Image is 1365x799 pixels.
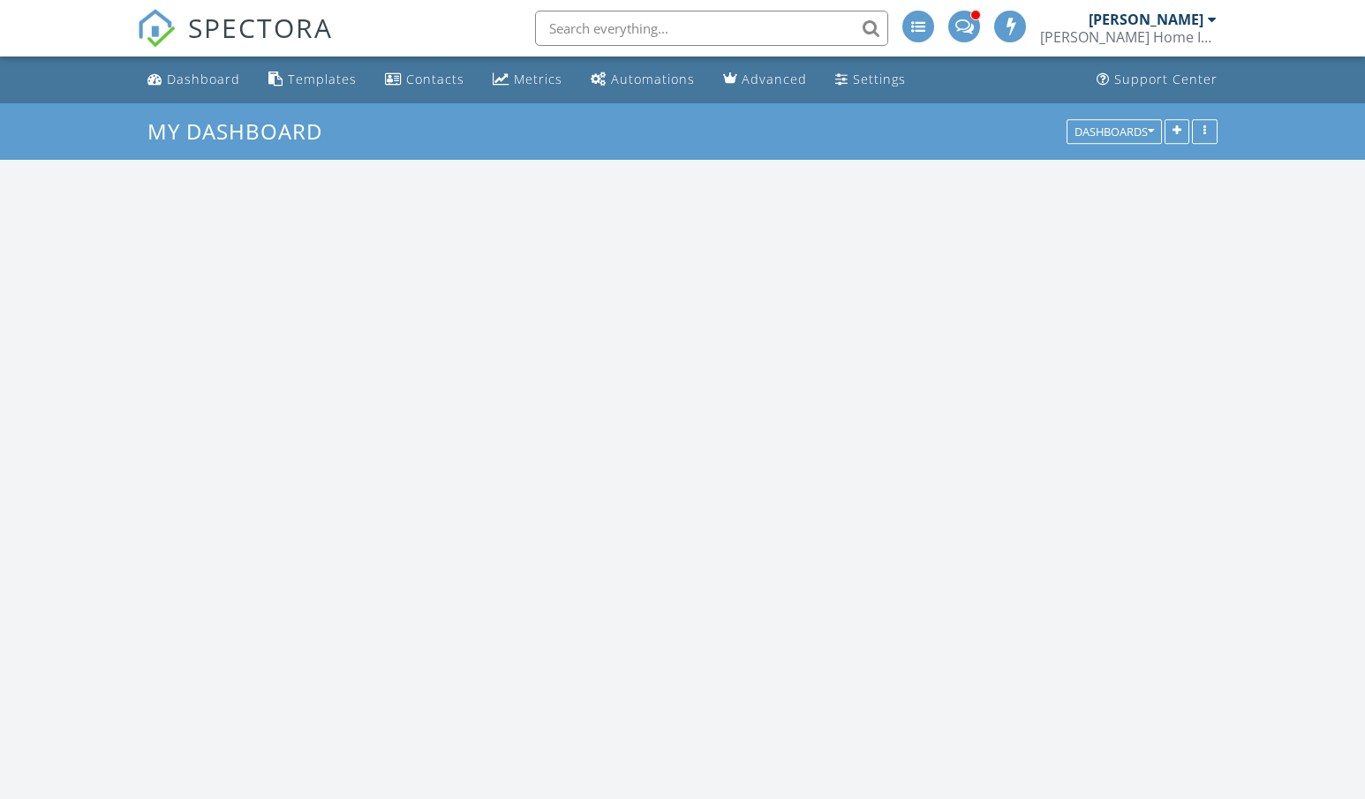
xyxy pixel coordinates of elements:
div: Templates [288,71,357,87]
a: Contacts [378,64,471,96]
span: SPECTORA [188,9,333,46]
a: Settings [828,64,913,96]
div: Advanced [742,71,807,87]
div: Dashboards [1075,125,1154,138]
div: Contacts [406,71,464,87]
a: Advanced [716,64,814,96]
div: Metrics [514,71,562,87]
a: SPECTORA [137,24,333,61]
a: Templates [261,64,364,96]
a: My Dashboard [147,117,337,146]
a: Dashboard [140,64,247,96]
a: Metrics [486,64,569,96]
a: Support Center [1090,64,1225,96]
img: The Best Home Inspection Software - Spectora [137,9,176,48]
div: Dashboard [167,71,240,87]
div: Support Center [1114,71,1218,87]
input: Search everything... [535,11,888,46]
div: [PERSON_NAME] [1089,11,1203,28]
button: Dashboards [1067,119,1162,144]
div: Automations [611,71,695,87]
div: Settings [853,71,906,87]
a: Automations (Advanced) [584,64,702,96]
div: Murphy Home Inspection [1040,28,1217,46]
